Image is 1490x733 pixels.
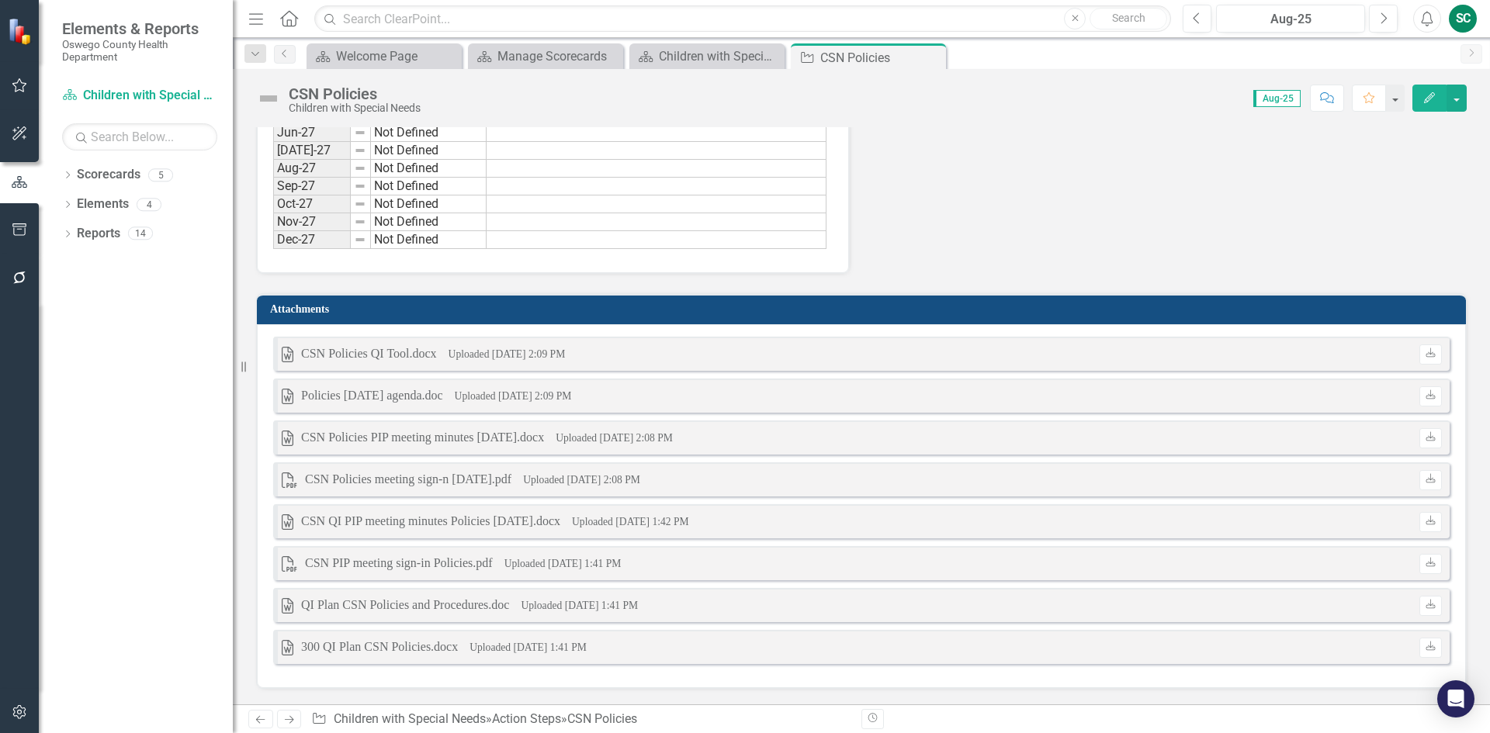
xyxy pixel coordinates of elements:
td: Aug-27 [273,160,351,178]
small: Uploaded [DATE] 2:08 PM [523,474,640,486]
img: 8DAGhfEEPCf229AAAAAElFTkSuQmCC [354,198,366,210]
a: Children with Special Needs [633,47,781,66]
span: Search [1112,12,1145,24]
button: SC [1449,5,1477,33]
small: Uploaded [DATE] 1:41 PM [470,641,587,653]
div: CSN Policies [820,48,942,67]
img: 8DAGhfEEPCf229AAAAAElFTkSuQmCC [354,233,366,246]
a: Scorecards [77,166,140,184]
td: Sep-27 [273,178,351,195]
td: Dec-27 [273,231,351,249]
div: Welcome Page [336,47,458,66]
div: CSN Policies [567,711,637,726]
div: 14 [128,227,153,240]
div: 300 QI Plan CSN Policies.docx [301,638,458,656]
img: 8DAGhfEEPCf229AAAAAElFTkSuQmCC [354,180,366,192]
div: CSN PIP meeting sign-in Policies.pdf [305,555,493,572]
div: Policies [DATE] agenda.doc [301,387,443,405]
div: Manage Scorecards [497,47,619,66]
div: CSN Policies PIP meeting minutes [DATE].docx [301,429,544,447]
a: Elements [77,195,129,213]
td: Jun-27 [273,124,351,142]
span: Elements & Reports [62,19,217,38]
img: 8DAGhfEEPCf229AAAAAElFTkSuQmCC [354,216,366,228]
img: 8DAGhfEEPCf229AAAAAElFTkSuQmCC [354,144,366,157]
span: Aug-25 [1253,90,1301,107]
div: 4 [137,198,161,211]
img: 8DAGhfEEPCf229AAAAAElFTkSuQmCC [354,162,366,175]
div: CSN Policies meeting sign-n [DATE].pdf [305,471,511,489]
input: Search Below... [62,123,217,150]
div: » » [311,711,850,728]
div: QI Plan CSN Policies and Procedures.doc [301,596,509,614]
img: ClearPoint Strategy [8,18,35,45]
div: Open Intercom Messenger [1437,680,1474,717]
small: Oswego County Health Department [62,38,217,64]
div: CSN Policies QI Tool.docx [301,345,437,363]
a: Children with Special Needs [62,87,217,105]
div: CSN Policies [289,85,421,102]
h3: Attachments [270,303,1458,315]
a: Manage Scorecards [472,47,619,66]
input: Search ClearPoint... [314,5,1171,33]
img: Not Defined [256,86,281,111]
td: [DATE]-27 [273,142,351,160]
div: Aug-25 [1221,10,1360,29]
small: Uploaded [DATE] 2:09 PM [449,348,566,360]
td: Not Defined [371,160,487,178]
small: Uploaded [DATE] 2:08 PM [556,432,673,444]
div: 5 [148,168,173,182]
img: 8DAGhfEEPCf229AAAAAElFTkSuQmCC [354,126,366,139]
a: Welcome Page [310,47,458,66]
td: Not Defined [371,195,487,213]
button: Aug-25 [1216,5,1365,33]
small: Uploaded [DATE] 1:41 PM [521,600,638,611]
td: Not Defined [371,124,487,142]
td: Not Defined [371,231,487,249]
div: Children with Special Needs [659,47,781,66]
td: Not Defined [371,142,487,160]
td: Not Defined [371,178,487,195]
div: Children with Special Needs [289,102,421,114]
a: Action Steps [492,711,561,726]
div: CSN QI PIP meeting minutes Policies [DATE].docx [301,513,560,531]
a: Children with Special Needs [334,711,486,726]
button: Search [1090,8,1167,29]
small: Uploaded [DATE] 2:09 PM [455,390,572,402]
td: Nov-27 [273,213,351,231]
small: Uploaded [DATE] 1:41 PM [504,558,622,569]
td: Not Defined [371,213,487,231]
a: Reports [77,225,120,243]
td: Oct-27 [273,195,351,213]
small: Uploaded [DATE] 1:42 PM [572,516,689,527]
